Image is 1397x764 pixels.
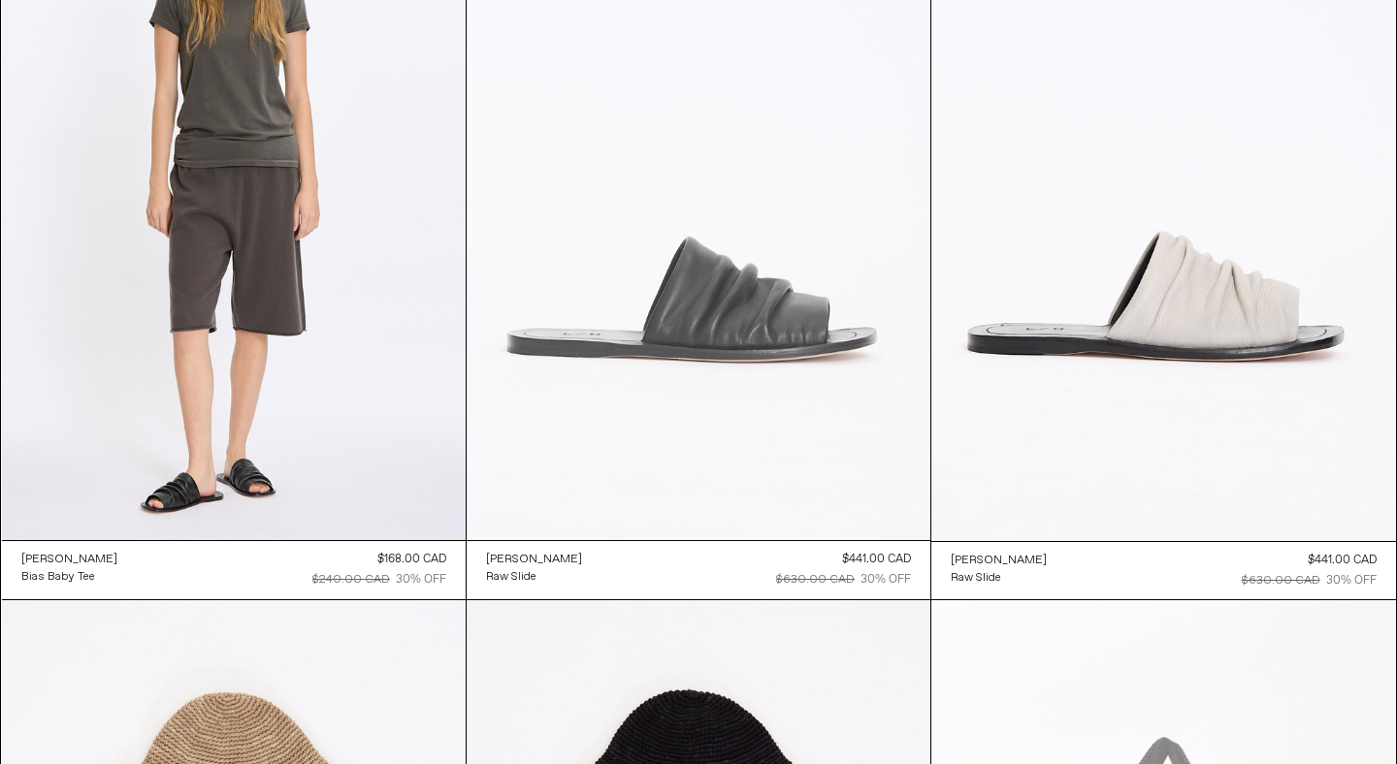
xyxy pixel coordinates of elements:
[951,569,1047,587] a: Raw Slide
[861,571,911,589] div: 30% OFF
[776,571,855,589] div: $630.00 CAD
[842,551,911,568] div: $441.00 CAD
[1308,552,1377,569] div: $441.00 CAD
[486,569,536,586] div: Raw Slide
[486,552,582,568] div: [PERSON_NAME]
[1326,572,1377,589] div: 30% OFF
[951,570,1001,587] div: Raw Slide
[21,552,117,568] div: [PERSON_NAME]
[312,571,390,589] div: $240.00 CAD
[1242,572,1320,589] div: $630.00 CAD
[21,568,117,586] a: Bias Baby Tee
[951,552,1047,569] a: [PERSON_NAME]
[396,571,446,589] div: 30% OFF
[377,551,446,568] div: $168.00 CAD
[21,569,95,586] div: Bias Baby Tee
[21,551,117,568] a: [PERSON_NAME]
[486,568,582,586] a: Raw Slide
[951,553,1047,569] div: [PERSON_NAME]
[486,551,582,568] a: [PERSON_NAME]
